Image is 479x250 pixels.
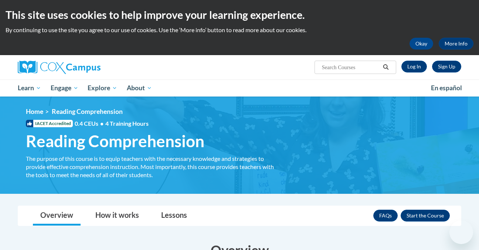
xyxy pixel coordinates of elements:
[426,80,467,96] a: En español
[26,131,204,151] span: Reading Comprehension
[439,38,473,50] a: More Info
[18,61,101,74] img: Cox Campus
[88,84,117,92] span: Explore
[449,220,473,244] iframe: Button to launch messaging window
[33,206,81,226] a: Overview
[88,206,146,226] a: How it works
[26,155,281,179] div: The purpose of this course is to equip teachers with the necessary knowledge and strategies to pr...
[52,108,123,115] span: Reading Comprehension
[83,80,122,97] a: Explore
[26,120,73,127] span: IACET Accredited
[127,84,152,92] span: About
[51,84,78,92] span: Engage
[380,63,391,72] button: Search
[105,120,149,127] span: 4 Training Hours
[431,84,462,92] span: En español
[401,210,450,222] button: Enroll
[6,7,473,22] h2: This site uses cookies to help improve your learning experience.
[46,80,83,97] a: Engage
[75,119,149,128] span: 0.4 CEUs
[100,120,103,127] span: •
[6,26,473,34] p: By continuing to use the site you agree to our use of cookies. Use the ‘More info’ button to read...
[154,206,194,226] a: Lessons
[373,210,398,222] a: FAQs
[18,84,41,92] span: Learn
[321,63,380,72] input: Search Courses
[432,61,461,72] a: Register
[401,61,427,72] a: Log In
[7,80,472,97] div: Main menu
[18,61,158,74] a: Cox Campus
[13,80,46,97] a: Learn
[410,38,433,50] button: Okay
[26,108,43,115] a: Home
[122,80,157,97] a: About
